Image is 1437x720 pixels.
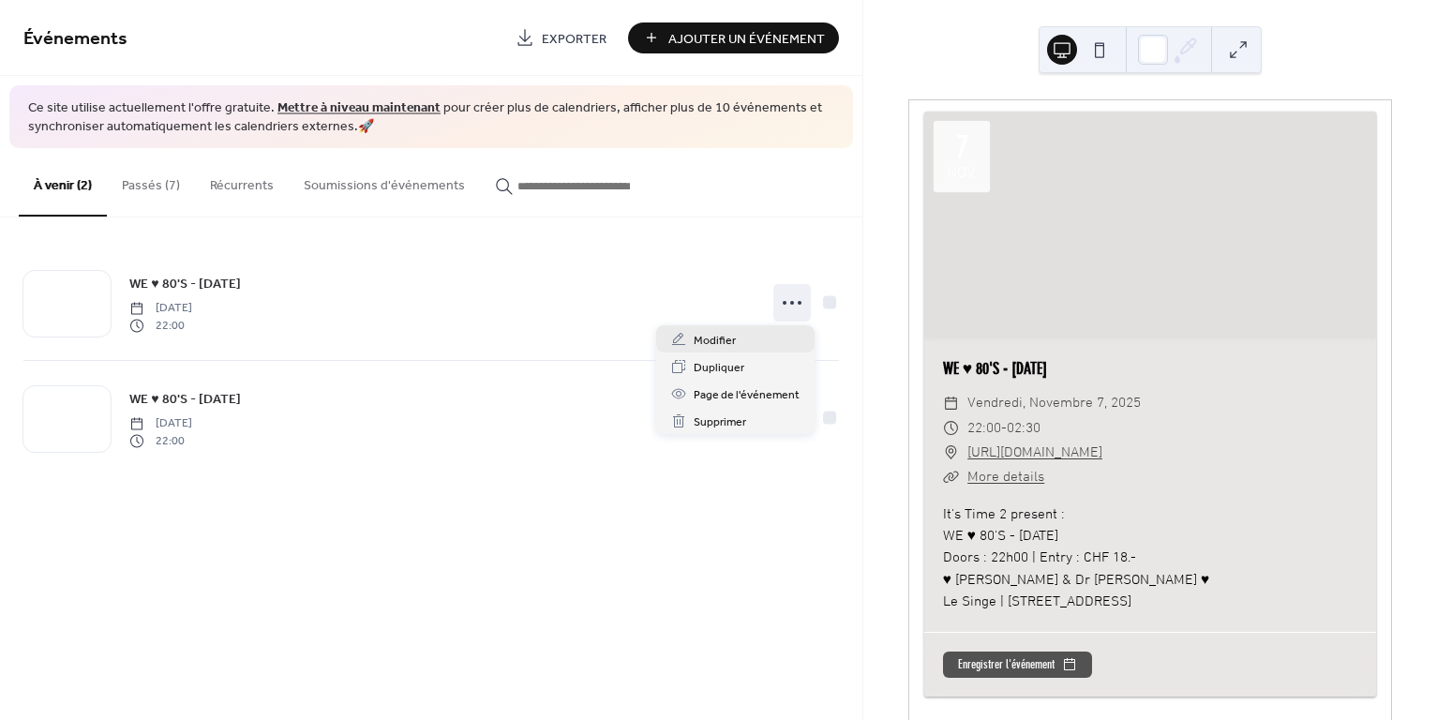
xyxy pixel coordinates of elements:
[967,441,1102,465] a: [URL][DOMAIN_NAME]
[129,388,240,410] a: WE ♥ 80'S - [DATE]
[129,415,192,432] span: [DATE]
[943,465,960,489] div: ​
[956,131,968,162] div: 7
[967,469,1044,486] a: More details
[28,99,834,136] span: Ce site utilise actuellement l'offre gratuite. pour créer plus de calendriers, afficher plus de 1...
[19,148,107,217] button: À venir (2)
[129,275,240,294] span: WE ♥ 80'S - [DATE]
[943,652,1092,678] button: Enregistrer l'événement
[924,504,1376,613] div: It's Time 2 present : WE ♥ 80'S - [DATE] Doors : 22h00 | Entry : CHF 18.- ♥ [PERSON_NAME] & Dr [P...
[967,391,1141,415] span: vendredi, novembre 7, 2025
[943,391,960,415] div: ​
[694,331,736,351] span: Modifier
[628,22,839,53] button: Ajouter Un Événement
[195,148,289,215] button: Récurrents
[947,166,977,182] div: nov.
[129,390,240,410] span: WE ♥ 80'S - [DATE]
[542,29,606,49] span: Exporter
[129,273,240,294] a: WE ♥ 80'S - [DATE]
[277,96,441,121] a: Mettre à niveau maintenant
[129,432,192,449] span: 22:00
[289,148,480,215] button: Soumissions d'événements
[694,358,744,378] span: Dupliquer
[1001,416,1007,441] span: -
[107,148,195,215] button: Passés (7)
[129,300,192,317] span: [DATE]
[943,441,960,465] div: ​
[694,385,800,405] span: Page de l'événement
[129,317,192,334] span: 22:00
[23,21,127,57] span: Événements
[1007,416,1040,441] span: 02:30
[943,359,1047,378] a: WE ♥ 80'S - [DATE]
[943,416,960,441] div: ​
[501,22,621,53] a: Exporter
[967,416,1001,441] span: 22:00
[668,29,825,49] span: Ajouter Un Événement
[694,412,746,432] span: Supprimer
